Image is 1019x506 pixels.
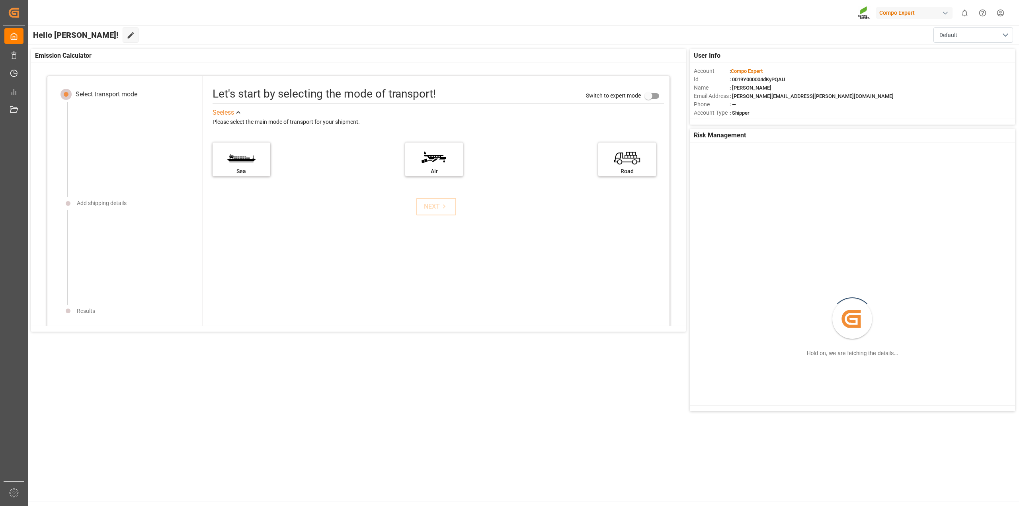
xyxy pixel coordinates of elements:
span: Emission Calculator [35,51,92,61]
span: : [PERSON_NAME] [730,85,771,91]
span: Hello [PERSON_NAME]! [33,27,119,43]
div: Select transport mode [76,90,137,99]
div: Please select the main mode of transport for your shipment. [213,117,664,127]
span: User Info [694,51,720,61]
button: Compo Expert [876,5,956,20]
div: NEXT [424,202,448,211]
span: : 0019Y000004dKyPQAU [730,76,785,82]
button: Help Center [974,4,992,22]
span: : — [730,102,736,107]
div: Add shipping details [77,199,127,207]
span: Email Address [694,92,730,100]
span: : Shipper [730,110,750,116]
img: Screenshot%202023-09-29%20at%2010.02.21.png_1712312052.png [858,6,871,20]
div: Sea [217,167,266,176]
span: Phone [694,100,730,109]
button: open menu [933,27,1013,43]
span: Default [939,31,957,39]
button: show 0 new notifications [956,4,974,22]
span: Account Type [694,109,730,117]
div: Results [77,307,95,315]
div: Road [602,167,652,176]
div: Let's start by selecting the mode of transport! [213,86,436,102]
div: See less [213,108,234,117]
span: Risk Management [694,131,746,140]
div: Air [409,167,459,176]
span: : [730,68,763,74]
button: NEXT [416,198,456,215]
span: Id [694,75,730,84]
span: : [PERSON_NAME][EMAIL_ADDRESS][PERSON_NAME][DOMAIN_NAME] [730,93,894,99]
span: Account [694,67,730,75]
div: Hold on, we are fetching the details... [806,349,898,358]
span: Switch to expert mode [586,92,641,99]
span: Compo Expert [731,68,763,74]
span: Name [694,84,730,92]
div: Compo Expert [876,7,953,19]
